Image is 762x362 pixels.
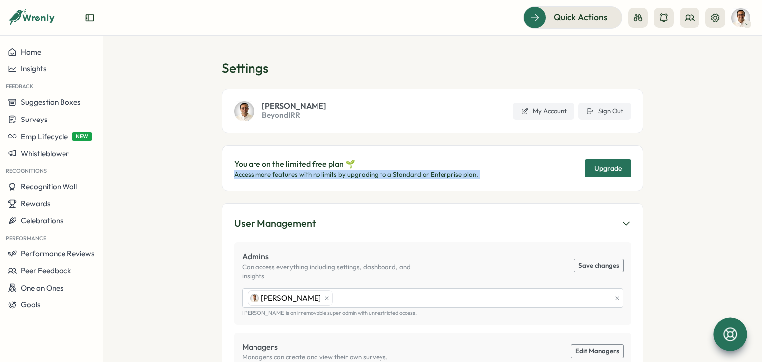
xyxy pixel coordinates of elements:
p: [PERSON_NAME] is an irremovable super admin with unrestricted access. [242,310,623,316]
p: Managers can create and view their own surveys. [242,353,388,362]
span: Whistleblower [21,149,69,158]
span: [PERSON_NAME] [261,293,321,303]
img: Parag Kasliwal [250,294,259,302]
h1: Settings [222,60,643,77]
span: Celebrations [21,216,63,225]
span: Home [21,47,41,57]
span: One on Ones [21,283,63,293]
p: Admins [242,250,433,263]
p: Managers [242,341,388,353]
span: Rewards [21,199,51,208]
img: Parag Kasliwal [731,8,750,27]
div: User Management [234,216,316,231]
p: Can access everything including settings, dashboard, and insights [242,263,433,280]
span: BeyondIRR [262,110,326,121]
span: Goals [21,300,41,309]
span: Emp Lifecycle [21,132,68,141]
img: Parag Kasliwal [234,101,254,121]
span: Upgrade [594,165,622,172]
button: Save changes [574,259,623,272]
a: My Account [513,103,574,120]
span: Recognition Wall [21,182,77,191]
button: Expand sidebar [85,13,95,23]
span: Performance Reviews [21,249,95,258]
span: Quick Actions [554,11,608,24]
span: [PERSON_NAME] [262,102,326,110]
button: User Management [234,216,631,231]
a: Edit Managers [571,345,623,358]
span: My Account [533,107,567,116]
span: Surveys [21,115,48,124]
button: Quick Actions [523,6,622,28]
span: Suggestion Boxes [21,97,81,107]
span: NEW [72,132,92,141]
button: Upgrade [585,159,631,177]
button: Sign Out [578,103,631,120]
p: You are on the limited free plan 🌱 [234,158,478,170]
span: Sign Out [598,107,623,116]
span: Insights [21,64,47,73]
span: Peer Feedback [21,266,71,275]
p: Access more features with no limits by upgrading to a Standard or Enterprise plan. [234,170,478,179]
